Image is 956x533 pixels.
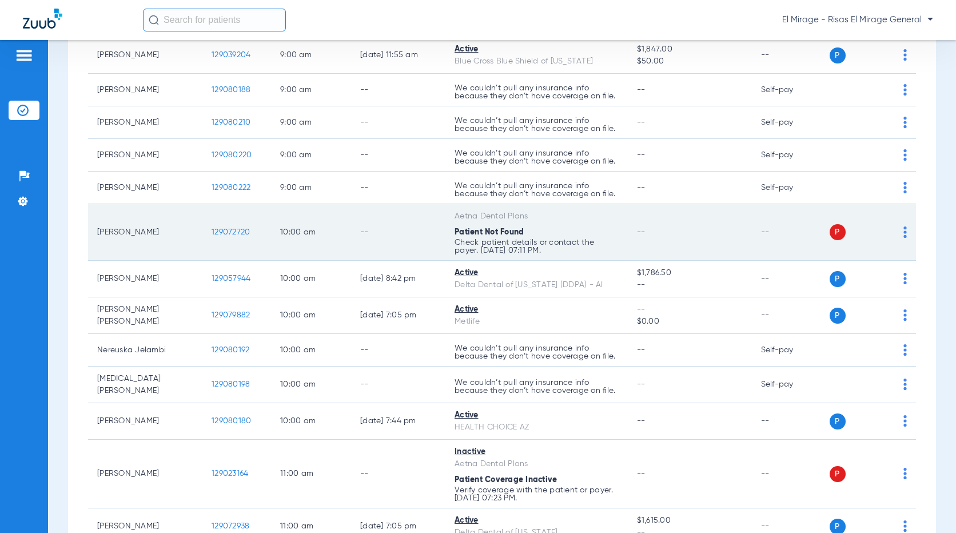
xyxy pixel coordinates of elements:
p: We couldn’t pull any insurance info because they don’t have coverage on file. [455,149,619,165]
td: [PERSON_NAME] [88,139,202,172]
span: -- [637,279,743,291]
img: group-dot-blue.svg [903,182,907,193]
span: $0.00 [637,316,743,328]
td: [PERSON_NAME] [88,74,202,106]
span: 129023164 [212,470,248,478]
span: -- [637,380,646,388]
span: El Mirage - Risas El Mirage General [782,14,933,26]
span: P [830,271,846,287]
span: 129080192 [212,346,249,354]
img: group-dot-blue.svg [903,415,907,427]
td: 9:00 AM [271,37,351,74]
td: Self-pay [752,106,829,139]
div: Delta Dental of [US_STATE] (DDPA) - AI [455,279,619,291]
td: Self-pay [752,367,829,403]
div: Aetna Dental Plans [455,458,619,470]
span: 129080180 [212,417,251,425]
p: Verify coverage with the patient or payer. [DATE] 07:23 PM. [455,486,619,502]
td: [DATE] 7:05 PM [351,297,445,334]
td: -- [351,334,445,367]
img: group-dot-blue.svg [903,226,907,238]
span: P [830,308,846,324]
span: -- [637,304,743,316]
td: 11:00 AM [271,440,351,508]
td: 9:00 AM [271,106,351,139]
td: -- [752,297,829,334]
img: group-dot-blue.svg [903,49,907,61]
img: group-dot-blue.svg [903,309,907,321]
div: Blue Cross Blue Shield of [US_STATE] [455,55,619,67]
div: HEALTH CHOICE AZ [455,421,619,433]
span: P [830,466,846,482]
td: [DATE] 8:42 PM [351,261,445,297]
td: Nereuska Jelambi [88,334,202,367]
td: -- [752,403,829,440]
span: 129080188 [212,86,250,94]
td: Self-pay [752,172,829,204]
td: 10:00 AM [271,261,351,297]
span: P [830,47,846,63]
span: 129080220 [212,151,252,159]
img: group-dot-blue.svg [903,117,907,128]
span: Patient Coverage Inactive [455,476,557,484]
p: We couldn’t pull any insurance info because they don’t have coverage on file. [455,379,619,395]
span: 129072720 [212,228,250,236]
img: group-dot-blue.svg [903,344,907,356]
td: Self-pay [752,334,829,367]
span: $50.00 [637,55,743,67]
input: Search for patients [143,9,286,31]
span: -- [637,184,646,192]
p: We couldn’t pull any insurance info because they don’t have coverage on file. [455,84,619,100]
p: We couldn’t pull any insurance info because they don’t have coverage on file. [455,344,619,360]
p: Check patient details or contact the payer. [DATE] 07:11 PM. [455,238,619,254]
td: [PERSON_NAME] [88,403,202,440]
td: 9:00 AM [271,172,351,204]
td: -- [351,367,445,403]
span: -- [637,417,646,425]
span: -- [637,151,646,159]
span: 129039204 [212,51,250,59]
td: [PERSON_NAME] [88,440,202,508]
span: P [830,413,846,429]
td: -- [351,74,445,106]
span: -- [637,118,646,126]
img: group-dot-blue.svg [903,273,907,284]
div: Active [455,304,619,316]
td: Self-pay [752,74,829,106]
img: group-dot-blue.svg [903,149,907,161]
span: Patient Not Found [455,228,524,236]
iframe: Chat Widget [899,478,956,533]
span: -- [637,228,646,236]
td: 10:00 AM [271,367,351,403]
div: Active [455,267,619,279]
td: -- [752,204,829,261]
td: [DATE] 11:55 AM [351,37,445,74]
span: 129057944 [212,275,250,283]
td: 9:00 AM [271,74,351,106]
img: group-dot-blue.svg [903,379,907,390]
div: Active [455,515,619,527]
td: [PERSON_NAME] [88,106,202,139]
td: 9:00 AM [271,139,351,172]
span: $1,615.00 [637,515,743,527]
td: 10:00 AM [271,334,351,367]
span: 129080222 [212,184,250,192]
td: -- [351,172,445,204]
div: Inactive [455,446,619,458]
td: [MEDICAL_DATA][PERSON_NAME] [88,367,202,403]
td: 10:00 AM [271,297,351,334]
span: -- [637,470,646,478]
p: We couldn’t pull any insurance info because they don’t have coverage on file. [455,182,619,198]
td: -- [351,139,445,172]
img: hamburger-icon [15,49,33,62]
img: group-dot-blue.svg [903,84,907,96]
div: Active [455,409,619,421]
td: [PERSON_NAME] [PERSON_NAME] [88,297,202,334]
td: -- [351,106,445,139]
span: 129080210 [212,118,250,126]
div: Metlife [455,316,619,328]
span: 129079882 [212,311,250,319]
span: 129080198 [212,380,250,388]
span: 129072938 [212,522,249,530]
